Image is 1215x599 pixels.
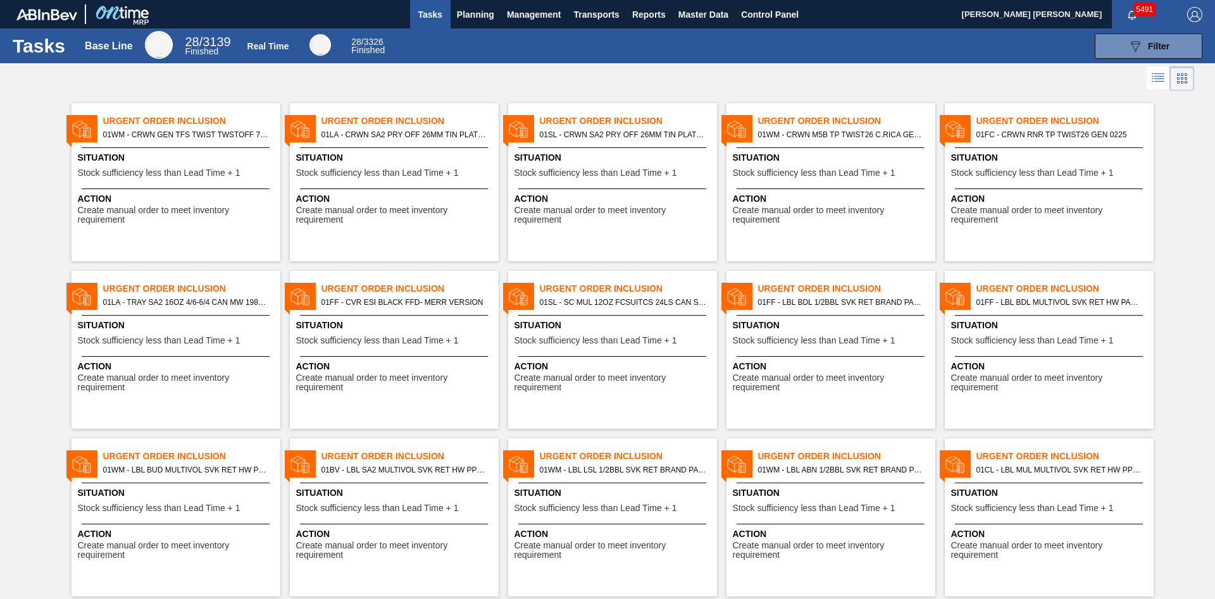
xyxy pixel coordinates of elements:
[733,541,932,560] span: Create manual order to meet inventory requirement
[951,319,1150,332] span: Situation
[103,450,280,463] span: Urgent Order Inclusion
[951,360,1150,373] span: Action
[514,528,714,541] span: Action
[758,450,935,463] span: Urgent Order Inclusion
[514,373,714,393] span: Create manual order to meet inventory requirement
[296,151,495,164] span: Situation
[78,319,277,332] span: Situation
[727,455,746,474] img: status
[296,541,495,560] span: Create manual order to meet inventory requirement
[296,373,495,393] span: Create manual order to meet inventory requirement
[540,114,717,128] span: Urgent Order Inclusion
[509,455,528,474] img: status
[296,503,459,513] span: Stock sufficiency less than Lead Time + 1
[678,7,728,22] span: Master Data
[103,282,280,295] span: Urgent Order Inclusion
[976,295,1143,309] span: 01FF - LBL BDL MULTIVOL SVK RET HW PAPER #3
[290,120,309,139] img: status
[514,541,714,560] span: Create manual order to meet inventory requirement
[309,34,331,56] div: Real Time
[951,192,1150,206] span: Action
[85,40,133,52] div: Base Line
[1148,41,1169,51] span: Filter
[185,35,199,49] span: 28
[16,9,77,20] img: TNhmsLtSVTkK8tSr43FrP2fwEKptu5GPRR3wAAAABJRU5ErkJggg==
[103,295,270,309] span: 01LA - TRAY SA2 16OZ 4/6-6/4 CAN MW 1986-D
[540,295,707,309] span: 01SL - SC MUL 12OZ FCSUITCS 24LS CAN SLEEK SUMMER PROMO
[733,319,932,332] span: Situation
[951,151,1150,164] span: Situation
[733,503,895,513] span: Stock sufficiency less than Lead Time + 1
[457,7,494,22] span: Planning
[507,7,561,22] span: Management
[976,463,1143,477] span: 01CL - LBL MUL MULTIVOL SVK RET HW PPS #3 5.0%
[951,168,1114,178] span: Stock sufficiency less than Lead Time + 1
[976,114,1154,128] span: Urgent Order Inclusion
[185,46,218,56] span: Finished
[296,528,495,541] span: Action
[351,37,361,47] span: 28
[1187,7,1202,22] img: Logout
[733,528,932,541] span: Action
[296,168,459,178] span: Stock sufficiency less than Lead Time + 1
[78,206,277,225] span: Create manual order to meet inventory requirement
[509,120,528,139] img: status
[296,336,459,345] span: Stock sufficiency less than Lead Time + 1
[1112,6,1152,23] button: Notifications
[296,319,495,332] span: Situation
[1095,34,1202,59] button: Filter
[1133,3,1156,16] span: 5491
[514,486,714,500] span: Situation
[72,120,91,139] img: status
[758,114,935,128] span: Urgent Order Inclusion
[78,373,277,393] span: Create manual order to meet inventory requirement
[416,7,444,22] span: Tasks
[185,37,230,56] div: Base Line
[733,336,895,345] span: Stock sufficiency less than Lead Time + 1
[945,120,964,139] img: status
[741,7,799,22] span: Control Panel
[945,455,964,474] img: status
[733,373,932,393] span: Create manual order to meet inventory requirement
[78,486,277,500] span: Situation
[733,192,932,206] span: Action
[951,528,1150,541] span: Action
[976,450,1154,463] span: Urgent Order Inclusion
[321,128,489,142] span: 01LA - CRWN SA2 PRY OFF 26MM TIN PLATE VS. TIN FREE
[351,45,385,55] span: Finished
[951,206,1150,225] span: Create manual order to meet inventory requirement
[951,503,1114,513] span: Stock sufficiency less than Lead Time + 1
[733,151,932,164] span: Situation
[351,37,383,47] span: / 3326
[103,463,270,477] span: 01WM - LBL BUD MULTIVOL SVK RET HW PPS #3
[78,528,277,541] span: Action
[758,295,925,309] span: 01FF - LBL BDL 1/2BBL SVK RET BRAND PAPER #4 5.0%
[951,541,1150,560] span: Create manual order to meet inventory requirement
[351,38,385,54] div: Real Time
[733,486,932,500] span: Situation
[540,450,717,463] span: Urgent Order Inclusion
[514,151,714,164] span: Situation
[145,31,173,59] div: Base Line
[1170,66,1194,90] div: Card Vision
[296,486,495,500] span: Situation
[758,282,935,295] span: Urgent Order Inclusion
[574,7,620,22] span: Transports
[514,336,677,345] span: Stock sufficiency less than Lead Time + 1
[321,282,499,295] span: Urgent Order Inclusion
[296,360,495,373] span: Action
[976,282,1154,295] span: Urgent Order Inclusion
[1147,66,1170,90] div: List Vision
[13,39,68,53] h1: Tasks
[78,360,277,373] span: Action
[540,463,707,477] span: 01WM - LBL LSL 1/2BBL SVK RET BRAND PAPER #3
[78,503,240,513] span: Stock sufficiency less than Lead Time + 1
[321,463,489,477] span: 01BV - LBL SA2 MULTIVOL SVK RET HW PPS #4
[247,41,289,51] div: Real Time
[321,450,499,463] span: Urgent Order Inclusion
[509,287,528,306] img: status
[540,282,717,295] span: Urgent Order Inclusion
[733,168,895,178] span: Stock sufficiency less than Lead Time + 1
[78,192,277,206] span: Action
[514,503,677,513] span: Stock sufficiency less than Lead Time + 1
